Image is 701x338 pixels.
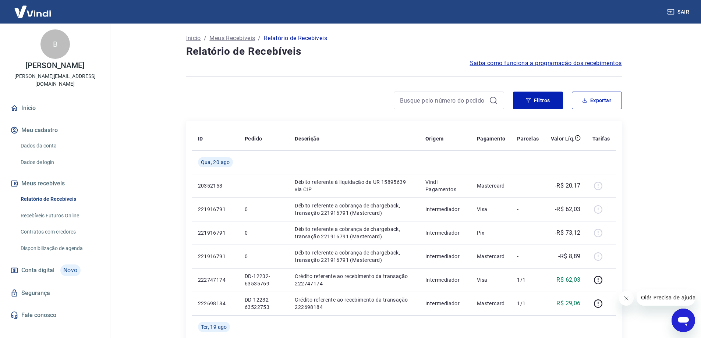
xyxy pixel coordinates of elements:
a: Dados de login [18,155,101,170]
a: Dados da conta [18,138,101,153]
a: Recebíveis Futuros Online [18,208,101,223]
button: Meu cadastro [9,122,101,138]
button: Exportar [572,92,622,109]
p: Pix [477,229,506,236]
button: Sair [666,5,692,19]
a: Saiba como funciona a programação dos recebimentos [470,59,622,68]
p: -R$ 62,03 [555,205,581,214]
iframe: Botão para abrir a janela de mensagens [672,309,695,332]
p: Mastercard [477,182,506,189]
p: 0 [245,206,283,213]
p: ID [198,135,203,142]
p: Vindi Pagamentos [425,178,465,193]
input: Busque pelo número do pedido [400,95,486,106]
p: - [517,253,539,260]
h4: Relatório de Recebíveis [186,44,622,59]
p: R$ 62,03 [556,275,580,284]
p: 20352153 [198,182,233,189]
p: Visa [477,206,506,213]
img: Vindi [9,0,57,23]
p: -R$ 73,12 [555,228,581,237]
p: Débito referente à liquidação da UR 15895639 via CIP [295,178,414,193]
p: / [204,34,206,43]
p: DD-12232-63522753 [245,296,283,311]
p: Mastercard [477,253,506,260]
button: Filtros [513,92,563,109]
p: [PERSON_NAME] [25,62,84,70]
p: - [517,182,539,189]
p: Débito referente a cobrança de chargeback, transação 221916791 (Mastercard) [295,225,414,240]
p: 0 [245,229,283,236]
span: Qua, 20 ago [201,159,230,166]
p: Intermediador [425,276,465,284]
p: 221916791 [198,206,233,213]
a: Segurança [9,285,101,301]
p: 0 [245,253,283,260]
p: [PERSON_NAME][EMAIL_ADDRESS][DOMAIN_NAME] [6,72,104,88]
a: Relatório de Recebíveis [18,192,101,207]
span: Ter, 19 ago [201,323,227,331]
p: Intermediador [425,229,465,236]
p: -R$ 8,89 [558,252,580,261]
button: Meus recebíveis [9,175,101,192]
p: Crédito referente ao recebimento da transação 222747174 [295,273,414,287]
a: Início [186,34,201,43]
p: Intermediador [425,206,465,213]
p: 222698184 [198,300,233,307]
p: DD-12232-63535769 [245,273,283,287]
p: Débito referente a cobrança de chargeback, transação 221916791 (Mastercard) [295,202,414,217]
p: 1/1 [517,276,539,284]
p: Descrição [295,135,319,142]
p: Valor Líq. [551,135,575,142]
p: Tarifas [592,135,610,142]
a: Disponibilização de agenda [18,241,101,256]
a: Meus Recebíveis [209,34,255,43]
p: Relatório de Recebíveis [264,34,327,43]
p: Pagamento [477,135,506,142]
p: Pedido [245,135,262,142]
p: - [517,206,539,213]
p: R$ 29,06 [556,299,580,308]
p: Mastercard [477,300,506,307]
p: 222747174 [198,276,233,284]
a: Início [9,100,101,116]
p: Visa [477,276,506,284]
iframe: Fechar mensagem [619,291,634,306]
a: Fale conosco [9,307,101,323]
div: B [40,29,70,59]
p: Intermediador [425,300,465,307]
p: Parcelas [517,135,539,142]
a: Conta digitalNovo [9,261,101,279]
p: Débito referente a cobrança de chargeback, transação 221916791 (Mastercard) [295,249,414,264]
iframe: Mensagem da empresa [637,289,695,306]
p: Intermediador [425,253,465,260]
a: Contratos com credores [18,224,101,239]
p: Crédito referente ao recebimento da transação 222698184 [295,296,414,311]
p: 1/1 [517,300,539,307]
p: - [517,229,539,236]
p: Origem [425,135,443,142]
span: Novo [60,264,81,276]
p: 221916791 [198,253,233,260]
span: Olá! Precisa de ajuda? [4,5,62,11]
p: 221916791 [198,229,233,236]
span: Conta digital [21,265,54,275]
p: -R$ 20,17 [555,181,581,190]
p: / [258,34,261,43]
